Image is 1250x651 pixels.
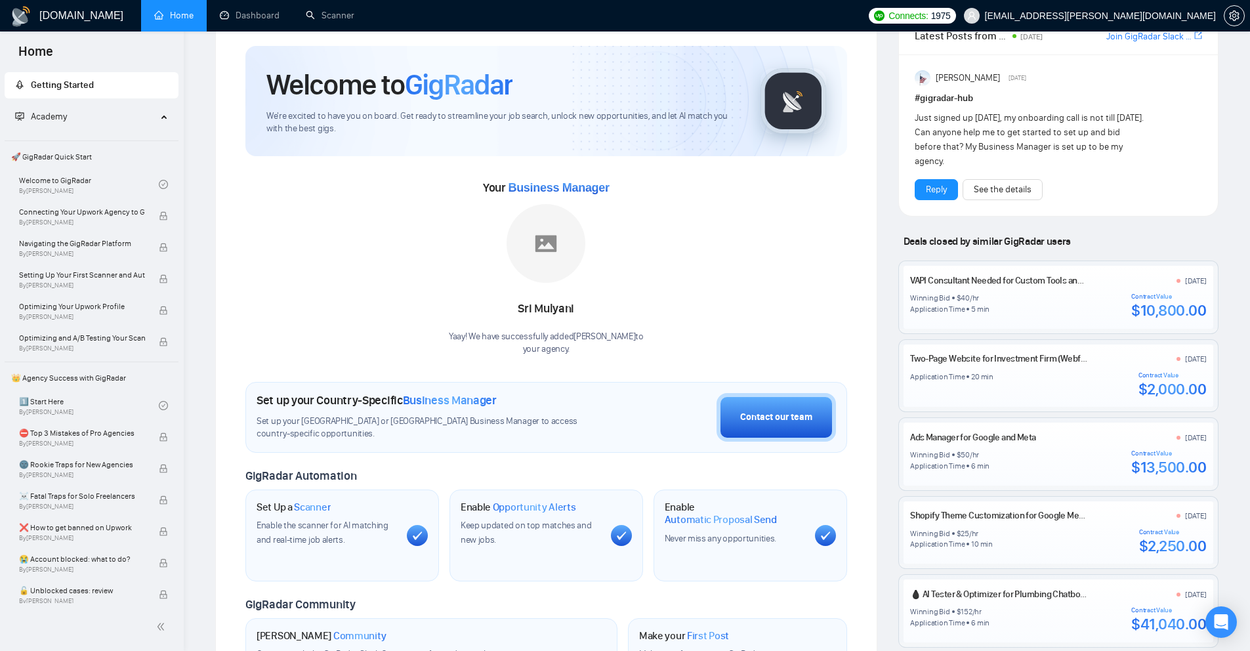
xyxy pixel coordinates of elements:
[910,589,1172,600] a: 💧 AI Tester & Optimizer for Plumbing Chatbot (Built on Go High Level)
[19,597,145,605] span: By [PERSON_NAME]
[1138,379,1207,399] div: $2,000.00
[154,10,194,21] a: homeHome
[969,528,978,539] div: /hr
[19,391,159,420] a: 1️⃣ Start HereBy[PERSON_NAME]
[19,331,145,345] span: Optimizing and A/B Testing Your Scanner for Better Results
[19,534,145,542] span: By [PERSON_NAME]
[19,170,159,199] a: Welcome to GigRadarBy[PERSON_NAME]
[1185,589,1207,600] div: [DATE]
[915,70,930,86] img: Anisuzzaman Khan
[957,606,961,617] div: $
[888,9,928,23] span: Connects:
[461,520,592,545] span: Keep updated on top matches and new jobs.
[910,293,949,303] div: Winning Bid
[507,204,585,283] img: placeholder.png
[717,393,836,442] button: Contact our team
[19,458,145,471] span: 🌚 Rookie Traps for New Agencies
[874,10,885,21] img: upwork-logo.png
[220,10,280,21] a: dashboardDashboard
[1224,10,1245,21] a: setting
[159,527,168,536] span: lock
[159,558,168,568] span: lock
[1138,371,1207,379] div: Contract Value
[665,533,776,544] span: Never miss any opportunities.
[665,501,804,526] h1: Enable
[159,243,168,252] span: lock
[19,250,145,258] span: By [PERSON_NAME]
[961,606,972,617] div: 152
[910,510,1174,521] a: Shopify Theme Customization for Google Merchant Center Integration
[963,179,1043,200] button: See the details
[508,181,609,194] span: Business Manager
[1194,30,1202,41] span: export
[961,293,970,303] div: 40
[5,72,178,98] li: Getting Started
[493,501,576,514] span: Opportunity Alerts
[19,440,145,448] span: By [PERSON_NAME]
[970,450,979,460] div: /hr
[1131,606,1206,614] div: Contract Value
[639,629,729,642] h1: Make your
[19,584,145,597] span: 🔓 Unblocked cases: review
[971,371,993,382] div: 20 min
[294,501,331,514] span: Scanner
[31,79,94,91] span: Getting Started
[19,237,145,250] span: Navigating the GigRadar Platform
[8,42,64,70] span: Home
[936,71,1000,85] span: [PERSON_NAME]
[461,501,576,514] h1: Enable
[1205,606,1237,638] div: Open Intercom Messenger
[159,590,168,599] span: lock
[257,629,386,642] h1: [PERSON_NAME]
[159,211,168,220] span: lock
[257,393,497,408] h1: Set up your Country-Specific
[159,306,168,315] span: lock
[970,293,979,303] div: /hr
[915,28,1009,44] span: Latest Posts from the GigRadar Community
[910,450,949,460] div: Winning Bid
[15,111,67,122] span: Academy
[156,620,169,633] span: double-left
[6,365,177,391] span: 👑 Agency Success with GigRadar
[910,606,949,617] div: Winning Bid
[19,553,145,566] span: 😭 Account blocked: what to do?
[19,219,145,226] span: By [PERSON_NAME]
[1139,536,1207,556] div: $2,250.00
[961,528,969,539] div: 25
[910,461,965,471] div: Application Time
[1185,511,1207,521] div: [DATE]
[19,490,145,503] span: ☠️ Fatal Traps for Solo Freelancers
[915,91,1202,106] h1: # gigradar-hub
[1131,301,1206,320] div: $10,800.00
[1131,293,1206,301] div: Contract Value
[910,528,949,539] div: Winning Bid
[19,503,145,511] span: By [PERSON_NAME]
[910,304,965,314] div: Application Time
[19,471,145,479] span: By [PERSON_NAME]
[961,450,970,460] div: 50
[159,432,168,442] span: lock
[19,282,145,289] span: By [PERSON_NAME]
[971,461,990,471] div: 6 min
[449,331,644,356] div: Yaay! We have successfully added [PERSON_NAME] to
[333,629,386,642] span: Community
[957,293,961,303] div: $
[957,450,961,460] div: $
[159,401,168,410] span: check-circle
[910,353,1225,364] a: Two-Page Website for Investment Firm (Webflow/Squarespace, Phase 1 in 48 Hours)
[19,313,145,321] span: By [PERSON_NAME]
[19,268,145,282] span: Setting Up Your First Scanner and Auto-Bidder
[257,415,604,440] span: Set up your [GEOGRAPHIC_DATA] or [GEOGRAPHIC_DATA] Business Manager to access country-specific op...
[306,10,354,21] a: searchScanner
[19,566,145,574] span: By [PERSON_NAME]
[245,597,356,612] span: GigRadar Community
[915,111,1145,169] div: Just signed up [DATE], my onboarding call is not till [DATE]. Can anyone help me to get started t...
[1106,30,1192,44] a: Join GigRadar Slack Community
[15,80,24,89] span: rocket
[159,337,168,346] span: lock
[971,618,990,628] div: 6 min
[159,495,168,505] span: lock
[1194,30,1202,42] a: export
[159,180,168,189] span: check-circle
[449,298,644,320] div: Sri Mulyani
